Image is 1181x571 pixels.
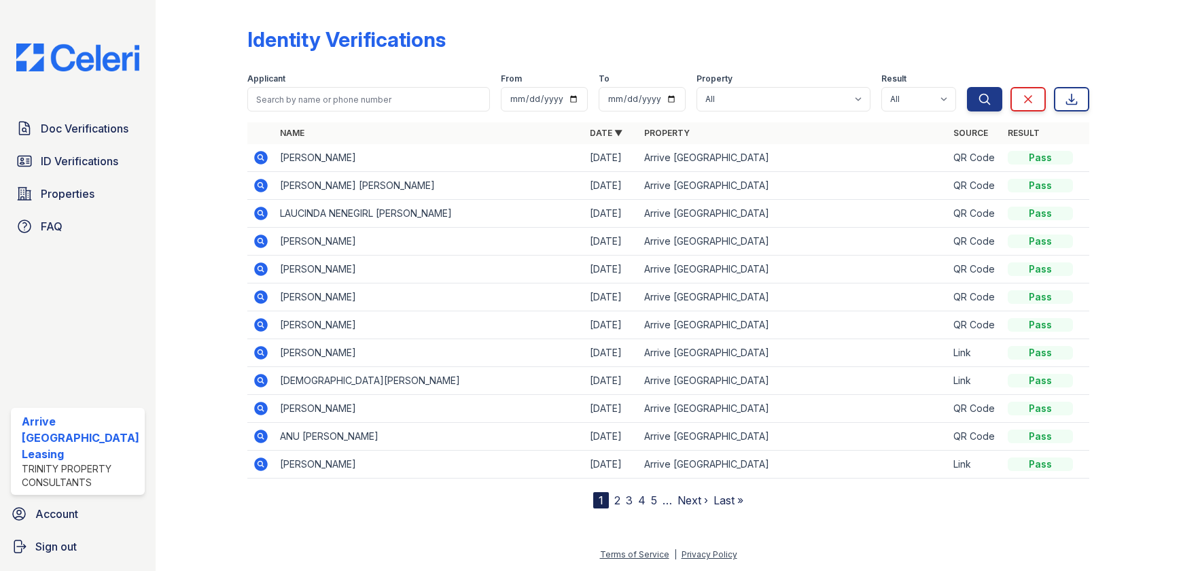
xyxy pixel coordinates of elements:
[593,492,609,508] div: 1
[584,200,639,228] td: [DATE]
[41,153,118,169] span: ID Verifications
[41,186,94,202] span: Properties
[599,73,610,84] label: To
[11,213,145,240] a: FAQ
[275,311,584,339] td: [PERSON_NAME]
[41,120,128,137] span: Doc Verifications
[948,395,1002,423] td: QR Code
[247,87,490,111] input: Search by name or phone number
[1008,151,1073,165] div: Pass
[651,494,657,507] a: 5
[35,538,77,555] span: Sign out
[584,228,639,256] td: [DATE]
[948,283,1002,311] td: QR Code
[639,311,948,339] td: Arrive [GEOGRAPHIC_DATA]
[626,494,633,507] a: 3
[275,423,584,451] td: ANU [PERSON_NAME]
[600,549,669,559] a: Terms of Service
[584,256,639,283] td: [DATE]
[639,367,948,395] td: Arrive [GEOGRAPHIC_DATA]
[677,494,708,507] a: Next ›
[584,311,639,339] td: [DATE]
[697,73,733,84] label: Property
[639,283,948,311] td: Arrive [GEOGRAPHIC_DATA]
[948,423,1002,451] td: QR Code
[948,339,1002,367] td: Link
[638,494,646,507] a: 4
[584,451,639,479] td: [DATE]
[275,367,584,395] td: [DEMOGRAPHIC_DATA][PERSON_NAME]
[948,367,1002,395] td: Link
[584,283,639,311] td: [DATE]
[11,148,145,175] a: ID Verifications
[275,144,584,172] td: [PERSON_NAME]
[639,339,948,367] td: Arrive [GEOGRAPHIC_DATA]
[953,128,988,138] a: Source
[275,256,584,283] td: [PERSON_NAME]
[275,395,584,423] td: [PERSON_NAME]
[948,144,1002,172] td: QR Code
[948,200,1002,228] td: QR Code
[5,44,150,71] img: CE_Logo_Blue-a8612792a0a2168367f1c8372b55b34899dd931a85d93a1a3d3e32e68fde9ad4.png
[247,73,285,84] label: Applicant
[948,228,1002,256] td: QR Code
[948,256,1002,283] td: QR Code
[41,218,63,235] span: FAQ
[11,115,145,142] a: Doc Verifications
[275,283,584,311] td: [PERSON_NAME]
[11,180,145,207] a: Properties
[948,451,1002,479] td: Link
[590,128,622,138] a: Date ▼
[584,367,639,395] td: [DATE]
[275,172,584,200] td: [PERSON_NAME] [PERSON_NAME]
[584,395,639,423] td: [DATE]
[881,73,906,84] label: Result
[280,128,304,138] a: Name
[275,451,584,479] td: [PERSON_NAME]
[713,494,743,507] a: Last »
[275,339,584,367] td: [PERSON_NAME]
[1008,207,1073,220] div: Pass
[584,172,639,200] td: [DATE]
[1008,346,1073,360] div: Pass
[639,395,948,423] td: Arrive [GEOGRAPHIC_DATA]
[1008,235,1073,248] div: Pass
[639,423,948,451] td: Arrive [GEOGRAPHIC_DATA]
[5,500,150,527] a: Account
[22,413,139,462] div: Arrive [GEOGRAPHIC_DATA] Leasing
[614,494,620,507] a: 2
[1008,457,1073,471] div: Pass
[1008,430,1073,443] div: Pass
[682,549,737,559] a: Privacy Policy
[639,172,948,200] td: Arrive [GEOGRAPHIC_DATA]
[663,492,672,508] span: …
[674,549,677,559] div: |
[639,451,948,479] td: Arrive [GEOGRAPHIC_DATA]
[5,533,150,560] a: Sign out
[35,506,78,522] span: Account
[1008,402,1073,415] div: Pass
[1008,374,1073,387] div: Pass
[275,228,584,256] td: [PERSON_NAME]
[1008,318,1073,332] div: Pass
[639,228,948,256] td: Arrive [GEOGRAPHIC_DATA]
[584,144,639,172] td: [DATE]
[948,311,1002,339] td: QR Code
[1008,262,1073,276] div: Pass
[501,73,522,84] label: From
[639,144,948,172] td: Arrive [GEOGRAPHIC_DATA]
[1008,179,1073,192] div: Pass
[639,200,948,228] td: Arrive [GEOGRAPHIC_DATA]
[247,27,446,52] div: Identity Verifications
[584,423,639,451] td: [DATE]
[1008,128,1040,138] a: Result
[22,462,139,489] div: Trinity Property Consultants
[584,339,639,367] td: [DATE]
[275,200,584,228] td: LAUCINDA NENEGIRL [PERSON_NAME]
[1008,290,1073,304] div: Pass
[948,172,1002,200] td: QR Code
[639,256,948,283] td: Arrive [GEOGRAPHIC_DATA]
[644,128,690,138] a: Property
